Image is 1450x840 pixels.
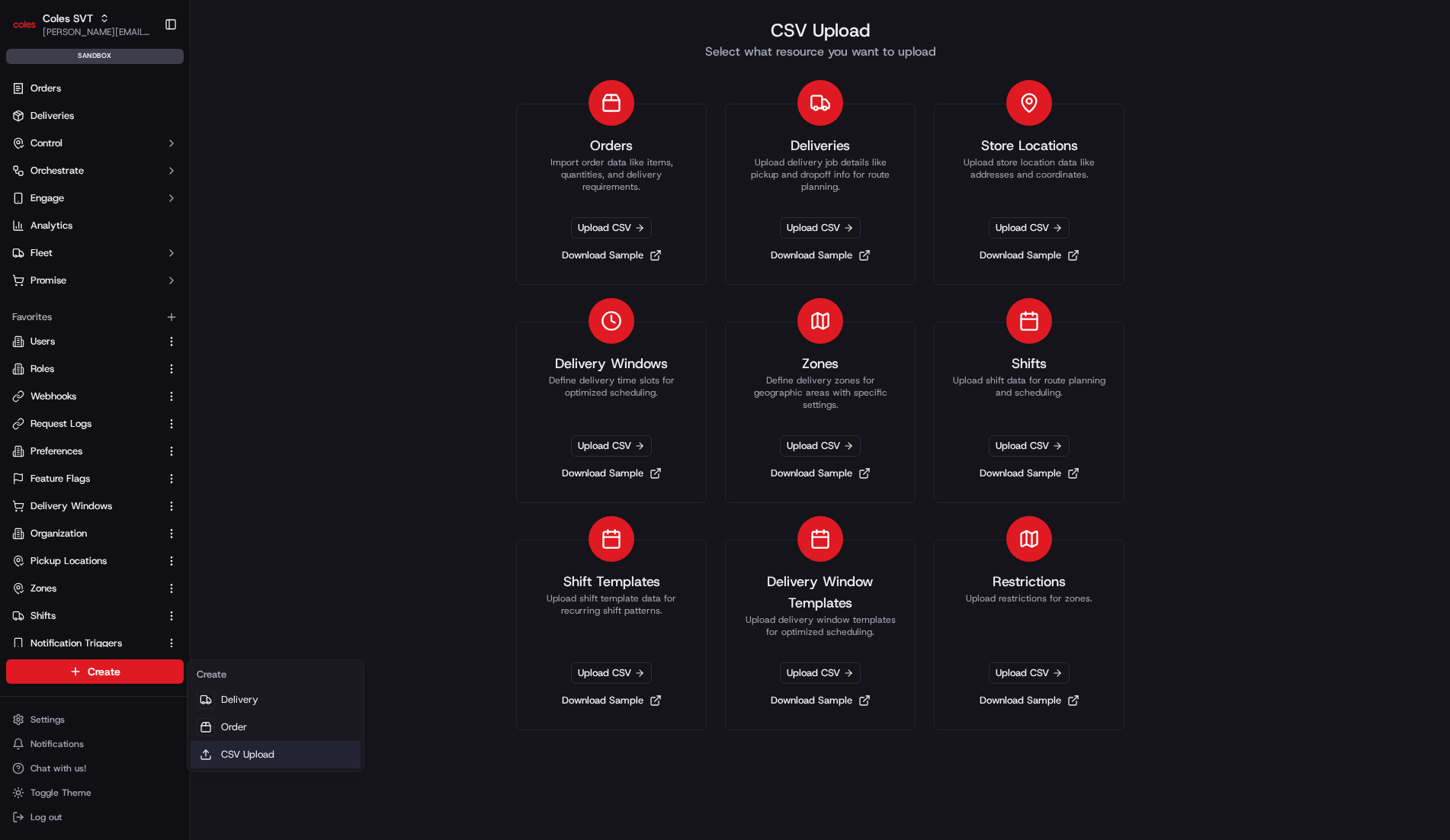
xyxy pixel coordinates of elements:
a: 💻API Documentation [123,215,251,242]
span: Coles SVT [43,11,93,26]
span: Deliveries [30,109,74,123]
span: Promise [30,274,66,287]
span: Pickup Locations [30,554,107,568]
span: Zones [30,582,56,595]
a: Download Sample [556,690,668,711]
p: Welcome 👋 [15,61,277,85]
h3: Delivery Windows [555,353,668,374]
span: Webhooks [30,390,76,403]
h3: Restrictions [993,571,1066,592]
span: Upload CSV [571,217,652,239]
a: Download Sample [765,463,877,484]
a: Download Sample [765,245,877,266]
span: Chat with us! [30,762,86,774]
span: Preferences [30,444,82,458]
p: Define delivery zones for geographic areas with specific settings. [744,374,897,411]
a: CSV Upload [191,741,361,768]
div: Start new chat [52,146,250,161]
span: API Documentation [144,221,245,236]
h3: Store Locations [981,135,1078,156]
a: Powered byPylon [107,258,184,270]
span: Upload CSV [989,217,1070,239]
div: We're available if you need us! [52,161,193,173]
span: Fleet [30,246,53,260]
span: Orders [30,82,61,95]
img: 1736555255976-a54dd68f-1ca7-489b-9aae-adbdc363a1c4 [15,146,43,173]
span: Roles [30,362,54,376]
span: Engage [30,191,64,205]
p: Upload shift template data for recurring shift patterns. [535,592,688,638]
p: Upload store location data like addresses and coordinates. [953,156,1105,193]
span: Upload CSV [571,435,652,457]
span: Analytics [30,219,72,232]
h3: Delivery Window Templates [744,571,897,614]
img: Nash [15,15,46,46]
span: Pylon [152,258,184,270]
span: Log out [30,811,62,823]
span: Create [88,664,120,679]
span: Delivery Windows [30,499,112,513]
a: Download Sample [556,245,668,266]
button: Start new chat [259,150,277,168]
span: Upload CSV [780,217,861,239]
span: Orchestrate [30,164,84,178]
span: Notification Triggers [30,636,122,650]
span: Knowledge Base [30,221,117,236]
h1: CSV Upload [497,18,1144,43]
a: Download Sample [974,245,1086,266]
span: Control [30,136,63,150]
span: Settings [30,713,65,726]
div: 💻 [129,223,141,235]
img: Coles SVT [12,12,37,37]
p: Upload delivery window templates for optimized scheduling. [744,614,897,638]
span: [PERSON_NAME][EMAIL_ADDRESS][DOMAIN_NAME] [43,26,152,38]
h2: Select what resource you want to upload [497,43,1144,61]
p: Upload shift data for route planning and scheduling. [953,374,1105,411]
a: Download Sample [974,690,1086,711]
h3: Deliveries [791,135,850,156]
a: Order [191,713,361,741]
span: Request Logs [30,417,91,431]
div: Favorites [6,305,184,329]
span: Notifications [30,738,84,750]
p: Upload restrictions for zones. [966,592,1092,638]
span: Organization [30,527,87,540]
span: Shifts [30,609,56,623]
span: Feature Flags [30,472,90,486]
div: 📗 [15,223,27,235]
span: Upload CSV [571,662,652,684]
span: Upload CSV [780,435,861,457]
span: Upload CSV [989,662,1070,684]
span: Upload CSV [780,662,861,684]
span: Upload CSV [989,435,1070,457]
h3: Zones [802,353,839,374]
p: Import order data like items, quantities, and delivery requirements. [535,156,688,193]
h3: Shift Templates [563,571,660,592]
div: sandbox [6,49,184,64]
a: 📗Knowledge Base [9,215,123,242]
h3: Shifts [1012,353,1047,374]
input: Got a question? Start typing here... [40,98,274,114]
a: Download Sample [765,690,877,711]
div: Create [191,663,361,686]
a: Delivery [191,686,361,713]
span: Users [30,335,55,348]
a: Download Sample [974,463,1086,484]
p: Define delivery time slots for optimized scheduling. [535,374,688,411]
a: Download Sample [556,463,668,484]
span: Toggle Theme [30,787,91,799]
p: Upload delivery job details like pickup and dropoff info for route planning. [744,156,897,193]
h3: Orders [590,135,633,156]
